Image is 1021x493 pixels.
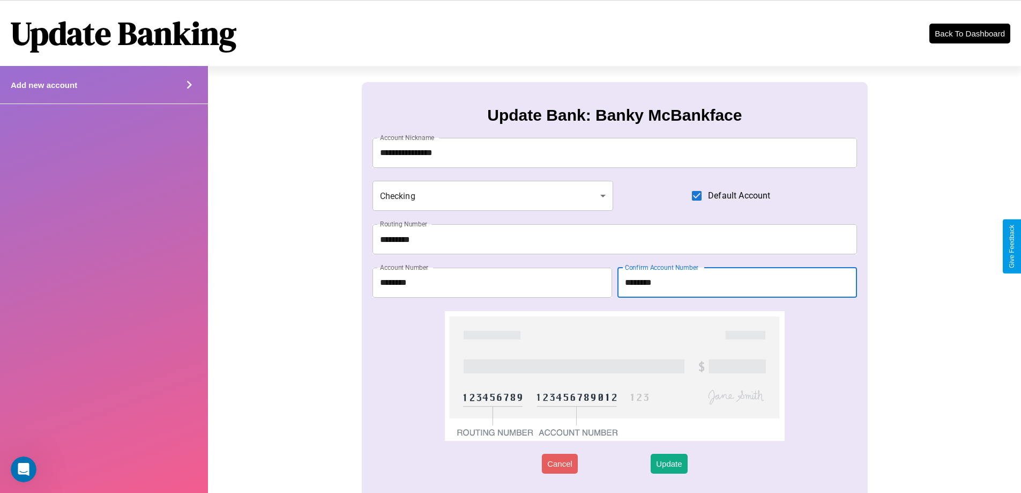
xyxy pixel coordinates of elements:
button: Update [651,454,687,474]
iframe: Intercom live chat [11,457,36,482]
label: Routing Number [380,219,427,229]
div: Give Feedback [1008,225,1016,268]
button: Back To Dashboard [929,24,1010,43]
label: Confirm Account Number [625,263,698,272]
h4: Add new account [11,80,77,90]
button: Cancel [542,454,578,474]
div: Checking [372,181,614,211]
h1: Update Banking [11,11,236,55]
img: check [445,311,784,441]
span: Default Account [708,189,770,202]
label: Account Number [380,263,428,272]
label: Account Nickname [380,133,435,142]
h3: Update Bank: Banky McBankface [487,106,742,124]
